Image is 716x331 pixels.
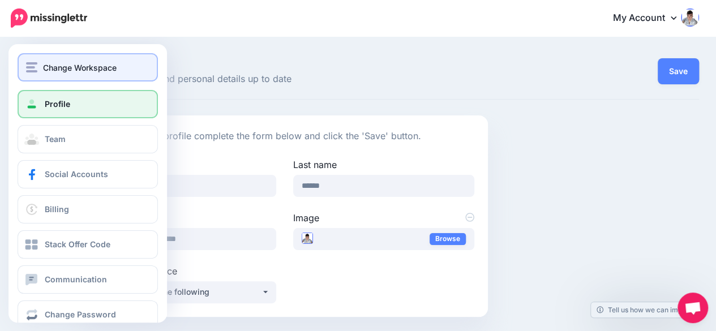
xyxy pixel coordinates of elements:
span: Team [45,134,66,144]
a: Social Accounts [18,160,158,188]
a: Team [18,125,158,153]
span: Billing [45,204,69,214]
a: Browse [430,233,466,245]
span: Profile [82,55,488,66]
span: Change Password [45,309,116,319]
span: Social Accounts [45,169,108,179]
button: Choose one of the following [96,281,276,303]
a: Change Password [18,300,158,329]
label: Last name [293,158,474,171]
button: Save [658,58,699,84]
a: Billing [18,195,158,223]
label: Default Workspace [96,264,276,278]
button: Change Workspace [18,53,158,81]
img: menu.png [26,62,37,72]
span: Stack Offer Code [45,239,110,249]
a: My Account [602,5,699,32]
p: To update your profile complete the form below and click the 'Save' button. [96,129,474,144]
label: Email [96,211,276,225]
a: Communication [18,265,158,294]
label: First name [96,158,276,171]
span: Keep your profile and personal details up to date [82,72,488,87]
img: Missinglettr [11,8,87,28]
label: Image [293,211,474,225]
img: Enda_Cusack_founder_of_BuyStocks.ai_thumb.png [302,233,313,244]
span: Profile [45,99,70,109]
span: Change Workspace [43,61,117,74]
a: Tell us how we can improve [591,302,702,317]
a: Stack Offer Code [18,230,158,259]
a: Profile [18,90,158,118]
span: Communication [45,274,107,284]
div: Choose one of the following [104,285,261,299]
div: Open chat [678,293,708,323]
